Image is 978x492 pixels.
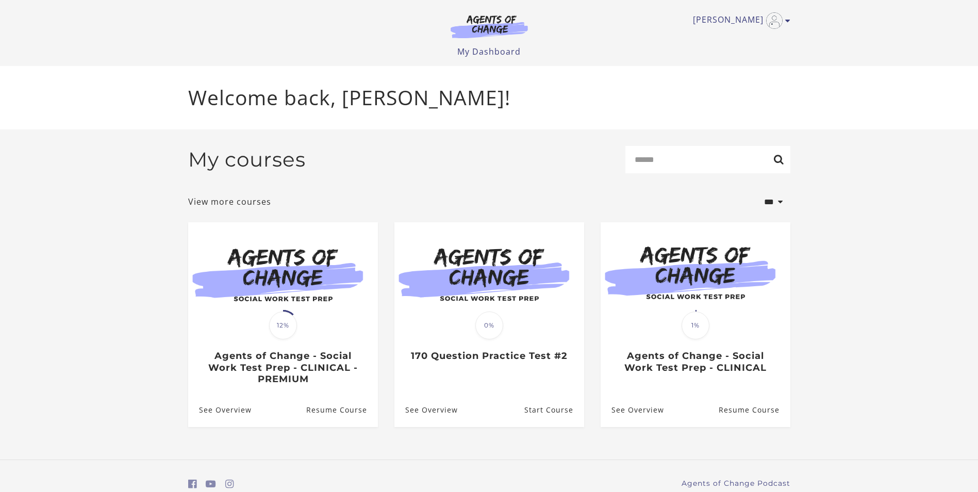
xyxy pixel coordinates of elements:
a: https://www.facebook.com/groups/aswbtestprep (Open in a new window) [188,477,197,491]
span: 1% [682,311,709,339]
a: My Dashboard [457,46,521,57]
span: 0% [475,311,503,339]
h3: 170 Question Practice Test #2 [405,350,573,362]
span: 12% [269,311,297,339]
a: Agents of Change - Social Work Test Prep - CLINICAL: See Overview [601,393,664,427]
h3: Agents of Change - Social Work Test Prep - CLINICAL [611,350,779,373]
i: https://www.instagram.com/agentsofchangeprep/ (Open in a new window) [225,479,234,489]
a: Agents of Change - Social Work Test Prep - CLINICAL - PREMIUM: Resume Course [306,393,377,427]
img: Agents of Change Logo [440,14,539,38]
a: Agents of Change - Social Work Test Prep - CLINICAL - PREMIUM: See Overview [188,393,252,427]
i: https://www.youtube.com/c/AgentsofChangeTestPrepbyMeaganMitchell (Open in a new window) [206,479,216,489]
a: 170 Question Practice Test #2: See Overview [394,393,458,427]
a: Agents of Change Podcast [682,478,790,489]
i: https://www.facebook.com/groups/aswbtestprep (Open in a new window) [188,479,197,489]
a: 170 Question Practice Test #2: Resume Course [524,393,584,427]
p: Welcome back, [PERSON_NAME]! [188,83,790,113]
a: https://www.youtube.com/c/AgentsofChangeTestPrepbyMeaganMitchell (Open in a new window) [206,477,216,491]
a: Toggle menu [693,12,785,29]
h2: My courses [188,147,306,172]
a: https://www.instagram.com/agentsofchangeprep/ (Open in a new window) [225,477,234,491]
a: Agents of Change - Social Work Test Prep - CLINICAL: Resume Course [718,393,790,427]
h3: Agents of Change - Social Work Test Prep - CLINICAL - PREMIUM [199,350,367,385]
a: View more courses [188,195,271,208]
